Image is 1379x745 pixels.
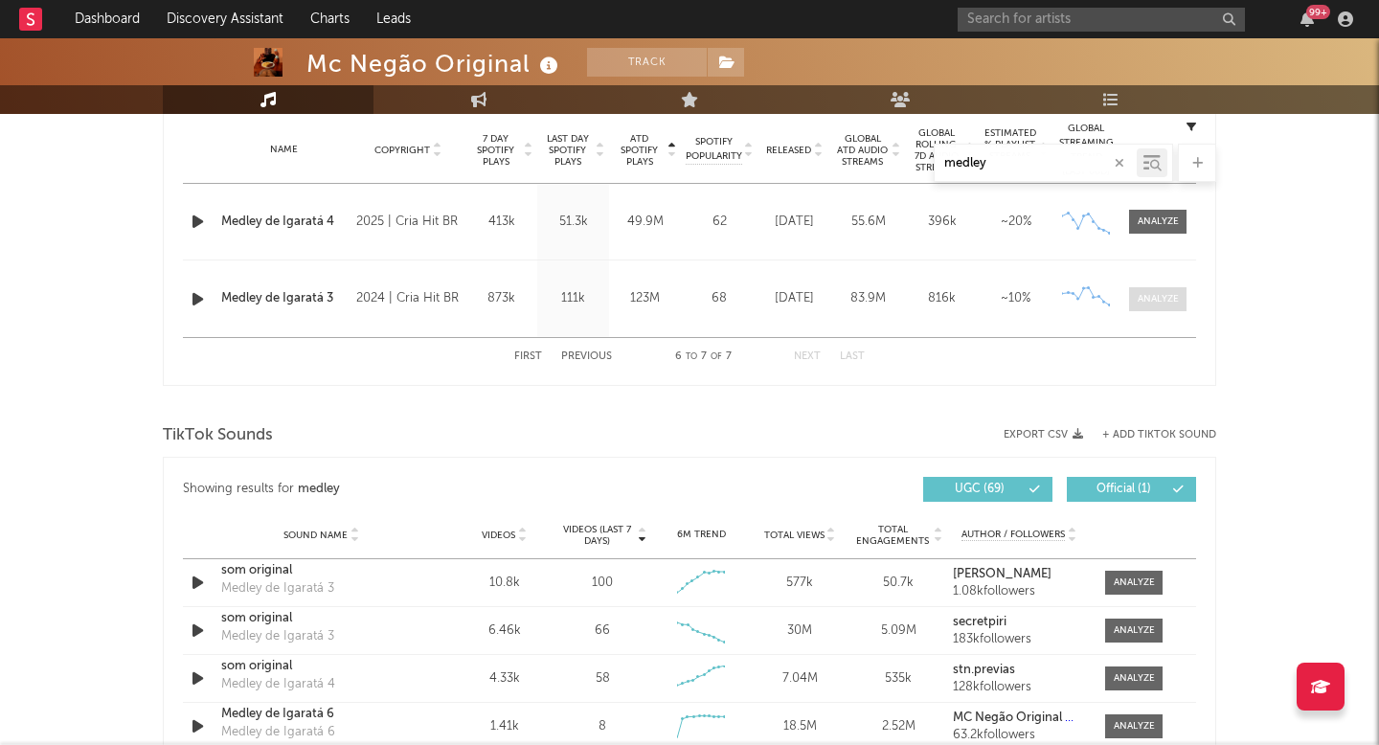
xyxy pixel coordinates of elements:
strong: secretpiri [953,616,1006,628]
button: + Add TikTok Sound [1083,430,1216,440]
span: Videos (last 7 days) [558,524,636,547]
a: MC Negão Original 🎩 & Guh Mix Do Trecho 🤬 [953,711,1086,725]
span: Sound Name [283,530,348,541]
button: Export CSV [1004,429,1083,440]
div: 8 [599,717,606,736]
strong: [PERSON_NAME] [953,568,1051,580]
div: 413k [470,213,532,232]
div: Showing results for [183,477,689,502]
div: 111k [542,289,604,308]
div: medley [298,478,340,501]
span: Global Rolling 7D Audio Streams [910,127,962,173]
div: 2025 | Cria Hit BR [356,211,461,234]
div: 6 7 7 [650,346,756,369]
div: 6.46k [460,621,549,641]
a: [PERSON_NAME] [953,568,1086,581]
div: 10.8k [460,574,549,593]
span: Spotify Popularity [686,135,742,164]
div: Global Streaming Trend (Last 60D) [1057,122,1115,179]
div: Name [221,143,347,157]
div: 2.52M [854,717,943,736]
span: TikTok Sounds [163,424,273,447]
div: 68 [686,289,753,308]
span: ATD Spotify Plays [614,133,665,168]
span: UGC ( 69 ) [936,484,1024,495]
div: 7.04M [756,669,845,689]
div: Medley de Igaratá 3 [221,627,334,646]
div: 128k followers [953,681,1086,694]
div: 5.09M [854,621,943,641]
div: 577k [756,574,845,593]
div: Medley de Igaratá 6 [221,723,335,742]
a: som original [221,609,421,628]
span: Global ATD Audio Streams [836,133,889,168]
div: 66 [595,621,610,641]
div: 100 [592,574,613,593]
a: som original [221,561,421,580]
span: Estimated % Playlist Streams Last Day [983,127,1036,173]
div: [DATE] [762,289,826,308]
div: 18.5M [756,717,845,736]
input: Search for artists [958,8,1245,32]
span: Last Day Spotify Plays [542,133,593,168]
span: Author / Followers [961,529,1065,541]
div: 63.2k followers [953,729,1086,742]
div: 1.08k followers [953,585,1086,598]
div: 30M [756,621,845,641]
div: 396k [910,213,974,232]
button: Next [794,351,821,362]
div: Medley de Igaratá 3 [221,579,334,598]
strong: MC Negão Original 🎩 & Guh Mix Do Trecho 🤬 [953,711,1225,724]
button: Official(1) [1067,477,1196,502]
span: Total Engagements [854,524,932,547]
span: 7 Day Spotify Plays [470,133,521,168]
div: 2024 | Cria Hit BR [356,287,461,310]
span: Official ( 1 ) [1079,484,1167,495]
button: UGC(69) [923,477,1052,502]
div: Medley de Igaratá 4 [221,675,335,694]
div: 535k [854,669,943,689]
span: of [711,352,722,361]
div: ~ 20 % [983,213,1048,232]
div: 816k [910,289,974,308]
a: Medley de Igaratá 3 [221,289,347,308]
div: 1.41k [460,717,549,736]
div: 49.9M [614,213,676,232]
button: Last [840,351,865,362]
div: 62 [686,213,753,232]
input: Search by song name or URL [935,156,1137,171]
span: Videos [482,530,515,541]
div: 123M [614,289,676,308]
div: Mc Negão Original [306,48,563,79]
strong: stn.previas [953,664,1015,676]
span: to [686,352,697,361]
div: 51.3k [542,213,604,232]
button: Previous [561,351,612,362]
div: [DATE] [762,213,826,232]
div: 6M Trend [657,528,746,542]
div: 873k [470,289,532,308]
span: Total Views [764,530,825,541]
button: Track [587,48,707,77]
a: Medley de Igaratá 4 [221,213,347,232]
a: som original [221,657,421,676]
div: 4.33k [460,669,549,689]
a: stn.previas [953,664,1086,677]
a: secretpiri [953,616,1086,629]
button: First [514,351,542,362]
div: 183k followers [953,633,1086,646]
div: 55.6M [836,213,900,232]
a: Medley de Igaratá 6 [221,705,421,724]
div: 99 + [1306,5,1330,19]
button: + Add TikTok Sound [1102,430,1216,440]
div: 83.9M [836,289,900,308]
div: ~ 10 % [983,289,1048,308]
div: 58 [596,669,610,689]
div: 50.7k [854,574,943,593]
button: 99+ [1300,11,1314,27]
